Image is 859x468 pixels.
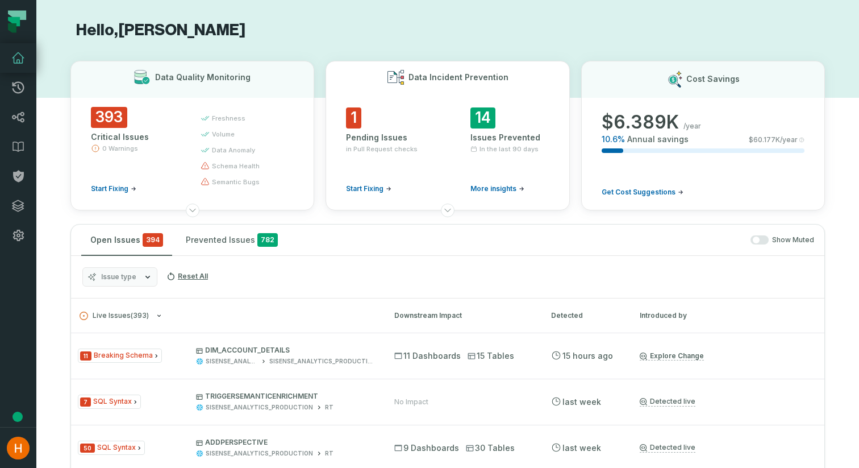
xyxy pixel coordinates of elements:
[91,131,180,143] div: Critical Issues
[581,61,825,210] button: Cost Savings$6.389K/year10.6%Annual savings$60.177K/yearGet Cost Suggestions
[346,184,383,193] span: Start Fixing
[602,188,675,197] span: Get Cost Suggestions
[212,161,260,171] span: schema health
[470,184,516,193] span: More insights
[683,122,701,131] span: /year
[602,134,625,145] span: 10.6 %
[206,357,258,366] div: SISENSE_ANALYTICS_PRODUCTION
[81,225,172,255] button: Open Issues
[602,188,683,197] a: Get Cost Suggestions
[101,272,136,281] span: Issue type
[627,134,689,145] span: Annual savings
[82,267,157,287] button: Issue type
[394,397,428,407] div: No Impact
[206,403,313,412] div: SISENSE_ANALYTICS_PRODUCTION
[394,442,459,454] span: 9 Dashboards
[212,146,255,155] span: data anomaly
[212,177,260,187] span: semantic bugs
[91,107,127,128] span: 393
[291,235,814,245] div: Show Muted
[562,397,601,407] relative-time: Sep 18, 2025, 7:41 PM GMT+3
[394,310,531,321] div: Downstream Impact
[479,144,539,154] span: In the last 90 days
[325,449,333,458] div: RT
[346,107,361,129] span: 1
[70,20,825,40] h1: Hello, [PERSON_NAME]
[196,392,373,401] p: TRIGGERSEMANTICENRICHMENT
[602,111,679,134] span: $ 6.389K
[470,184,524,193] a: More insights
[562,443,601,453] relative-time: Sep 18, 2025, 7:41 PM GMT+3
[12,412,23,422] div: Tooltip anchor
[80,312,149,320] span: Live Issues ( 393 )
[78,395,141,409] span: Issue Type
[80,312,374,320] button: Live Issues(393)
[196,438,373,447] p: ADDPERSPECTIVE
[143,233,163,247] span: critical issues and errors combined
[78,349,162,363] span: Issue Type
[470,107,495,129] span: 14
[206,449,313,458] div: SISENSE_ANALYTICS_PRODUCTION
[102,144,138,153] span: 0 Warnings
[394,350,461,362] span: 11 Dashboards
[470,132,549,143] div: Issues Prevented
[346,144,418,154] span: in Pull Request checks
[7,437,30,459] img: avatar of Hanna Serhiyenkov
[408,72,508,83] h3: Data Incident Prevention
[749,135,798,144] span: $ 60.177K /year
[78,441,145,455] span: Issue Type
[326,61,569,210] button: Data Incident Prevention1Pending Issuesin Pull Request checksStart Fixing14Issues PreventedIn the...
[91,184,136,193] a: Start Fixing
[466,442,515,454] span: 30 Tables
[640,310,742,321] div: Introduced by
[80,444,95,453] span: Severity
[640,443,695,453] a: Detected live
[468,350,514,362] span: 15 Tables
[562,351,613,361] relative-time: Sep 25, 2025, 4:06 AM GMT+3
[80,351,91,361] span: Severity
[325,403,333,412] div: RT
[70,61,314,210] button: Data Quality Monitoring393Critical Issues0 WarningsStart Fixingfreshnessvolumedata anomalyschema ...
[91,184,128,193] span: Start Fixing
[196,346,373,355] p: DIM_ACCOUNT_DETAILS
[212,130,235,139] span: volume
[257,233,278,247] span: 782
[80,397,91,407] span: Severity
[686,73,740,85] h3: Cost Savings
[346,184,391,193] a: Start Fixing
[177,225,287,255] button: Prevented Issues
[551,310,619,321] div: Detected
[162,267,212,285] button: Reset All
[346,132,425,143] div: Pending Issues
[269,357,374,366] div: SISENSE_ANALYTICS_PRODUCTION
[155,72,251,83] h3: Data Quality Monitoring
[212,114,245,123] span: freshness
[640,397,695,407] a: Detected live
[640,351,704,361] a: Explore Change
